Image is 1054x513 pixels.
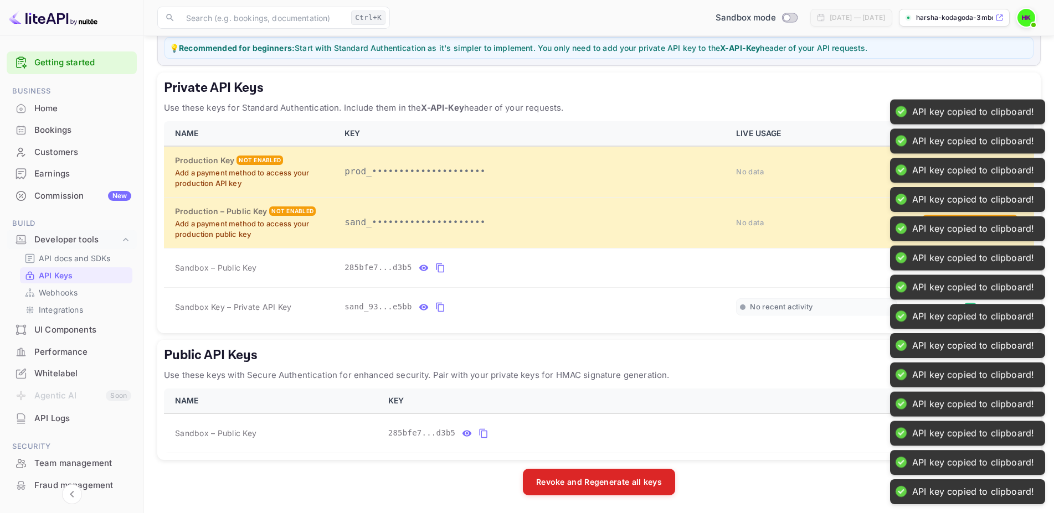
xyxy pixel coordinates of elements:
div: Home [34,102,131,115]
span: Build [7,217,137,230]
img: LiteAPI logo [9,9,97,27]
input: Search (e.g. bookings, documentation) [179,7,347,29]
img: Harsha Kodagoda [1017,9,1035,27]
a: Integrations [24,304,128,315]
a: Bookings [7,120,137,140]
div: API key copied to clipboard! [912,340,1034,351]
div: UI Components [34,324,131,336]
p: API Keys [39,270,73,281]
span: No data [736,167,764,176]
th: LIVE USAGE [729,121,903,146]
button: Revoke and Regenerate all keys [523,469,675,495]
span: Security [7,441,137,453]
div: API key copied to clipboard! [912,428,1034,439]
div: Developer tools [34,234,120,246]
div: API key copied to clipboard! [912,282,1034,293]
div: API key copied to clipboard! [912,310,1034,322]
div: API docs and SDKs [20,250,132,266]
div: Team management [34,457,131,470]
h6: Production – Public Key [175,205,267,217]
p: Use these keys with Secure Authentication for enhanced security. Pair with your private keys for ... [164,369,1034,382]
div: API key copied to clipboard! [912,457,1034,468]
div: API Keys [20,267,132,283]
a: Customers [7,142,137,162]
a: UI Components [7,319,137,340]
a: Earnings [7,163,137,184]
div: API key copied to clipboard! [912,252,1034,264]
a: Webhooks [24,287,128,298]
a: CommissionNew [7,185,137,206]
h6: Production Key [175,154,234,167]
div: Bookings [7,120,137,141]
a: Whitelabel [7,363,137,384]
strong: Recommended for beginners: [179,43,295,53]
div: Developer tools [7,230,137,250]
div: Performance [34,346,131,359]
div: API key copied to clipboard! [912,223,1034,235]
div: API key copied to clipboard! [912,136,1034,147]
div: Customers [7,142,137,163]
p: Webhooks [39,287,78,298]
div: Customers [34,146,131,159]
div: API Logs [7,408,137,429]
span: 285bfe7...d3b5 [388,427,456,439]
p: Add a payment method to access your production public key [175,219,331,240]
div: API key copied to clipboard! [912,106,1034,118]
div: Integrations [20,302,132,318]
div: API Logs [34,412,131,425]
p: Add a payment method to access your production API key [175,168,331,189]
div: Not enabled [236,156,283,165]
span: Sandbox Key – Private API Key [175,302,291,312]
a: Performance [7,341,137,362]
p: Integrations [39,304,83,315]
p: 💡 Start with Standard Authentication as it's simpler to implement. You only need to add your priv... [169,42,1029,54]
div: Commission [34,190,131,203]
div: Fraud management [7,475,137,496]
div: API key copied to clipboard! [912,369,1034,381]
h5: Private API Keys [164,79,1034,97]
div: Fraud management [34,479,131,492]
h5: Public API Keys [164,346,1034,364]
th: KEY [382,388,860,413]
div: Webhooks [20,284,132,300]
span: No data [736,218,764,227]
div: API key copied to clipboard! [912,194,1034,205]
p: harsha-kodagoda-3mbe3.... [916,13,993,23]
span: Sandbox – Public Key [175,262,256,273]
div: Home [7,98,137,120]
th: NAME [164,388,382,413]
div: Ctrl+K [351,11,385,25]
strong: X-API-Key [720,43,760,53]
span: 285bfe7...d3b5 [345,262,412,273]
span: No recent activity [750,302,813,312]
p: Use these keys for Standard Authentication. Include them in the header of your requests. [164,101,1034,115]
a: Fraud management [7,475,137,495]
table: public api keys table [164,388,1034,453]
p: sand_••••••••••••••••••••• [345,216,723,229]
a: Home [7,98,137,118]
div: Bookings [34,124,131,137]
a: API Logs [7,408,137,428]
div: Switch to Production mode [711,12,801,24]
span: sand_93...e5bb [345,301,412,313]
div: Earnings [34,168,131,180]
a: Team management [7,453,137,473]
div: UI Components [7,319,137,341]
table: private api keys table [164,121,1034,327]
span: Sandbox mode [716,12,776,24]
button: Add Payment Method [921,215,1019,231]
strong: X-API-Key [421,102,464,113]
a: API docs and SDKs [24,252,128,264]
div: CommissionNew [7,185,137,207]
th: KEY [338,121,729,146]
p: prod_••••••••••••••••••••• [345,165,723,178]
div: Team management [7,453,137,474]
div: Earnings [7,163,137,185]
button: Collapse navigation [62,484,82,504]
span: Sandbox – Public Key [175,427,256,439]
a: Getting started [34,56,131,69]
div: API key copied to clipboard! [912,486,1034,498]
div: Not enabled [269,206,316,216]
div: [DATE] — [DATE] [830,13,885,23]
div: API key copied to clipboard! [912,398,1034,410]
